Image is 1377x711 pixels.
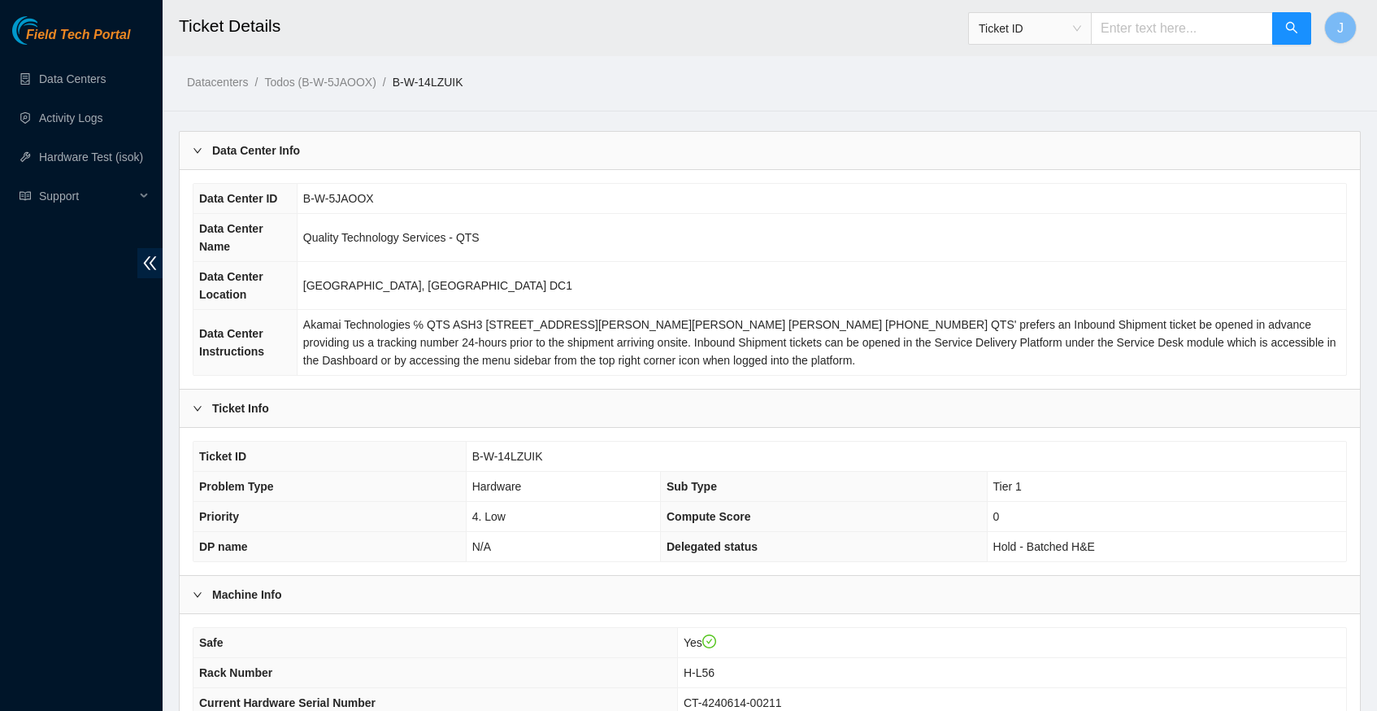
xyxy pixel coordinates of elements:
[472,510,506,523] span: 4. Low
[472,540,491,553] span: N/A
[26,28,130,43] span: Field Tech Portal
[1091,12,1273,45] input: Enter text here...
[193,403,202,413] span: right
[667,510,750,523] span: Compute Score
[979,16,1081,41] span: Ticket ID
[12,16,82,45] img: Akamai Technologies
[303,231,480,244] span: Quality Technology Services - QTS
[199,222,263,253] span: Data Center Name
[212,399,269,417] b: Ticket Info
[199,450,246,463] span: Ticket ID
[472,480,522,493] span: Hardware
[1324,11,1357,44] button: J
[303,192,374,205] span: B-W-5JAOOX
[12,29,130,50] a: Akamai TechnologiesField Tech Portal
[993,480,1022,493] span: Tier 1
[193,590,202,600] span: right
[199,636,224,649] span: Safe
[199,192,277,205] span: Data Center ID
[39,111,103,124] a: Activity Logs
[303,279,572,292] span: [GEOGRAPHIC_DATA], [GEOGRAPHIC_DATA] DC1
[199,666,272,679] span: Rack Number
[684,666,715,679] span: H-L56
[684,696,782,709] span: CT-4240614-00211
[137,248,163,278] span: double-left
[193,146,202,155] span: right
[199,327,264,358] span: Data Center Instructions
[472,450,543,463] span: B-W-14LZUIK
[199,540,248,553] span: DP name
[393,76,463,89] a: B-W-14LZUIK
[180,132,1360,169] div: Data Center Info
[187,76,248,89] a: Datacenters
[180,390,1360,427] div: Ticket Info
[199,510,239,523] span: Priority
[1285,21,1298,37] span: search
[39,180,135,212] span: Support
[993,540,1095,553] span: Hold - Batched H&E
[199,270,263,301] span: Data Center Location
[1337,18,1344,38] span: J
[702,635,717,649] span: check-circle
[180,576,1360,613] div: Machine Info
[667,540,758,553] span: Delegated status
[684,636,716,649] span: Yes
[39,72,106,85] a: Data Centers
[212,142,300,159] b: Data Center Info
[383,76,386,89] span: /
[303,318,1336,367] span: Akamai Technologies ℅ QTS ASH3 [STREET_ADDRESS][PERSON_NAME][PERSON_NAME] [PERSON_NAME] [PHONE_NU...
[212,586,282,604] b: Machine Info
[254,76,258,89] span: /
[20,190,31,202] span: read
[993,510,1000,523] span: 0
[264,76,376,89] a: Todos (B-W-5JAOOX)
[39,150,143,164] a: Hardware Test (isok)
[199,696,376,709] span: Current Hardware Serial Number
[667,480,717,493] span: Sub Type
[199,480,274,493] span: Problem Type
[1272,12,1311,45] button: search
